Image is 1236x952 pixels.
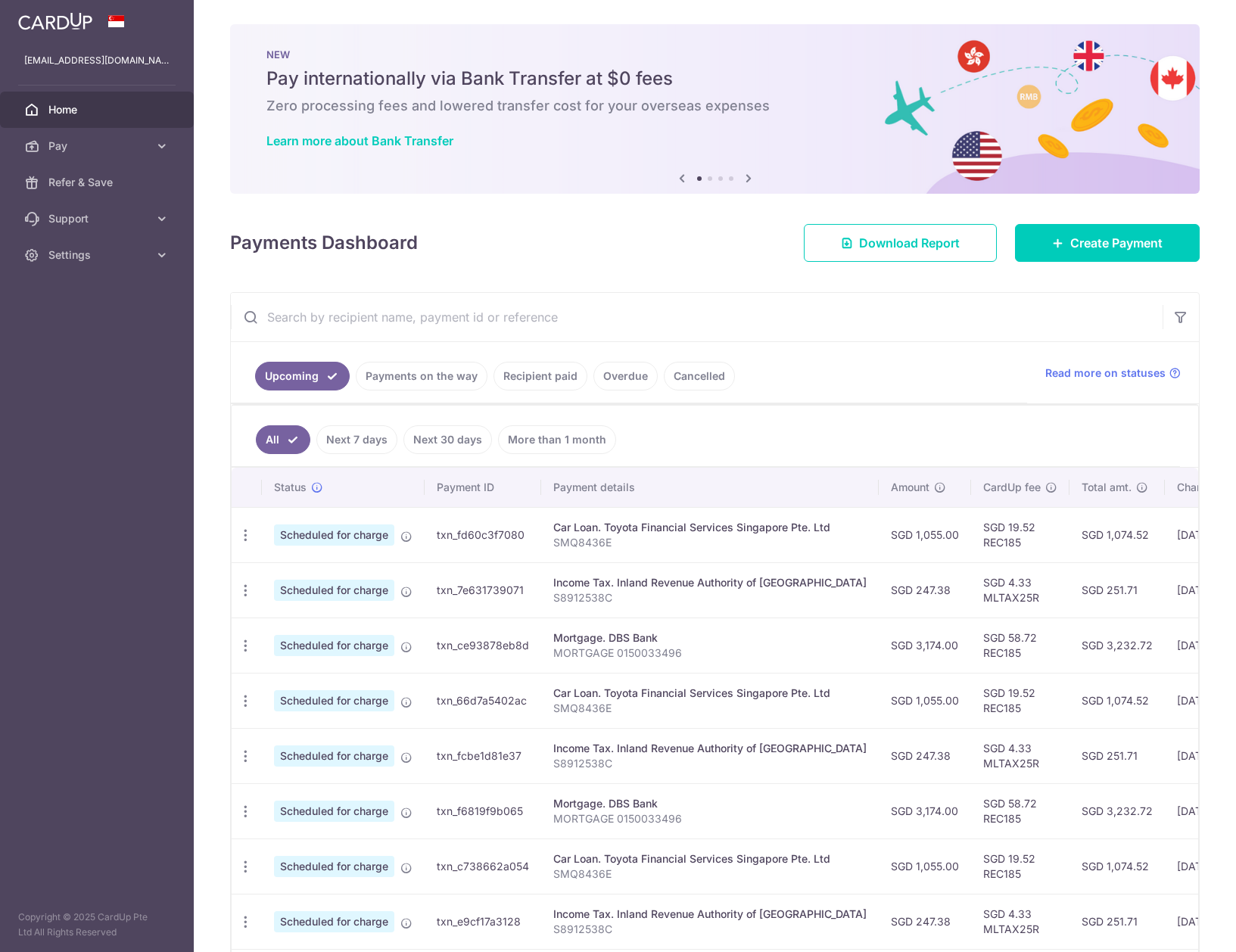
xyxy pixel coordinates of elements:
[266,133,453,148] a: Learn more about Bank Transfer
[1069,673,1165,728] td: SGD 1,074.52
[1069,838,1165,894] td: SGD 1,074.52
[274,801,394,822] span: Scheduled for charge
[971,783,1069,838] td: SGD 58.72 REC185
[425,783,541,838] td: txn_f6819f9b065
[1082,480,1132,495] span: Total amt.
[971,618,1069,673] td: SGD 58.72 REC185
[553,590,867,605] p: S8912538C
[493,362,587,390] a: Recipient paid
[553,646,867,661] p: MORTGAGE 0150033496
[48,138,148,154] span: Pay
[553,756,867,771] p: S8912538C
[274,690,394,711] span: Scheduled for charge
[879,673,971,728] td: SGD 1,055.00
[231,293,1163,341] input: Search by recipient name, payment id or reference
[48,211,148,226] span: Support
[274,856,394,877] span: Scheduled for charge
[425,894,541,949] td: txn_e9cf17a3128
[274,911,394,932] span: Scheduled for charge
[553,575,867,590] div: Income Tax. Inland Revenue Authority of [GEOGRAPHIC_DATA]
[425,728,541,783] td: txn_fcbe1d81e37
[266,67,1163,91] h5: Pay internationally via Bank Transfer at $0 fees
[1069,783,1165,838] td: SGD 3,232.72
[274,635,394,656] span: Scheduled for charge
[553,851,867,866] div: Car Loan. Toyota Financial Services Singapore Pte. Ltd
[879,728,971,783] td: SGD 247.38
[971,894,1069,949] td: SGD 4.33 MLTAX25R
[879,894,971,949] td: SGD 247.38
[1069,562,1165,618] td: SGD 251.71
[879,618,971,673] td: SGD 3,174.00
[274,480,307,495] span: Status
[425,562,541,618] td: txn_7e631739071
[316,425,397,454] a: Next 7 days
[553,796,867,811] div: Mortgage. DBS Bank
[425,838,541,894] td: txn_c738662a054
[553,922,867,937] p: S8912538C
[1015,224,1200,262] a: Create Payment
[983,480,1041,495] span: CardUp fee
[425,618,541,673] td: txn_ce93878eb8d
[879,507,971,562] td: SGD 1,055.00
[230,24,1200,194] img: Bank transfer banner
[804,224,997,262] a: Download Report
[971,507,1069,562] td: SGD 19.52 REC185
[553,907,867,922] div: Income Tax. Inland Revenue Authority of [GEOGRAPHIC_DATA]
[553,535,867,550] p: SMQ8436E
[879,838,971,894] td: SGD 1,055.00
[541,468,879,507] th: Payment details
[425,673,541,728] td: txn_66d7a5402ac
[498,425,616,454] a: More than 1 month
[18,12,92,30] img: CardUp
[48,175,148,190] span: Refer & Save
[1069,728,1165,783] td: SGD 251.71
[553,630,867,646] div: Mortgage. DBS Bank
[274,524,394,546] span: Scheduled for charge
[24,53,170,68] p: [EMAIL_ADDRESS][DOMAIN_NAME]
[48,102,148,117] span: Home
[425,507,541,562] td: txn_fd60c3f7080
[274,745,394,767] span: Scheduled for charge
[553,520,867,535] div: Car Loan. Toyota Financial Services Singapore Pte. Ltd
[971,673,1069,728] td: SGD 19.52 REC185
[255,362,350,390] a: Upcoming
[891,480,929,495] span: Amount
[266,48,1163,61] p: NEW
[1069,507,1165,562] td: SGD 1,074.52
[879,562,971,618] td: SGD 247.38
[403,425,492,454] a: Next 30 days
[274,580,394,601] span: Scheduled for charge
[425,468,541,507] th: Payment ID
[879,783,971,838] td: SGD 3,174.00
[971,728,1069,783] td: SGD 4.33 MLTAX25R
[230,229,418,257] h4: Payments Dashboard
[48,247,148,263] span: Settings
[859,234,960,252] span: Download Report
[553,811,867,826] p: MORTGAGE 0150033496
[1070,234,1163,252] span: Create Payment
[593,362,658,390] a: Overdue
[553,866,867,882] p: SMQ8436E
[256,425,310,454] a: All
[1069,618,1165,673] td: SGD 3,232.72
[1045,366,1181,381] a: Read more on statuses
[356,362,487,390] a: Payments on the way
[1069,894,1165,949] td: SGD 251.71
[553,741,867,756] div: Income Tax. Inland Revenue Authority of [GEOGRAPHIC_DATA]
[266,97,1163,115] h6: Zero processing fees and lowered transfer cost for your overseas expenses
[971,562,1069,618] td: SGD 4.33 MLTAX25R
[971,838,1069,894] td: SGD 19.52 REC185
[553,701,867,716] p: SMQ8436E
[553,686,867,701] div: Car Loan. Toyota Financial Services Singapore Pte. Ltd
[1045,366,1166,381] span: Read more on statuses
[664,362,735,390] a: Cancelled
